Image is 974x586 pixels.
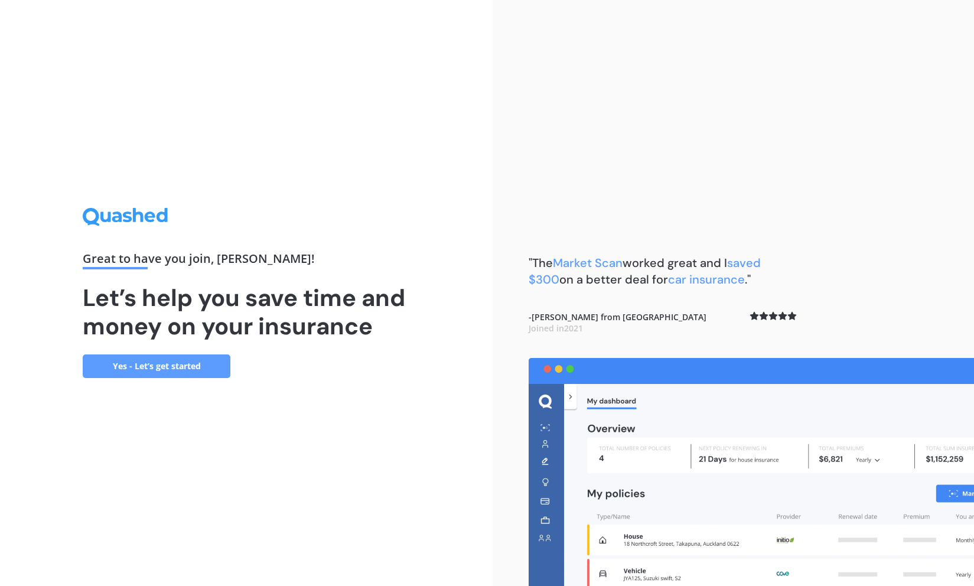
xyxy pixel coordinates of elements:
[668,272,745,287] span: car insurance
[529,311,706,334] b: - [PERSON_NAME] from [GEOGRAPHIC_DATA]
[529,255,761,287] b: "The worked great and I on a better deal for ."
[83,354,230,378] a: Yes - Let’s get started
[529,323,583,334] span: Joined in 2021
[529,255,761,287] span: saved $300
[83,284,410,340] h1: Let’s help you save time and money on your insurance
[83,253,410,269] div: Great to have you join , [PERSON_NAME] !
[553,255,623,271] span: Market Scan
